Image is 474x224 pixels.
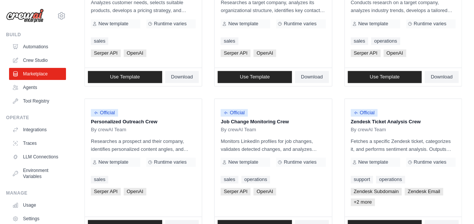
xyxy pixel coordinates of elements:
[358,159,388,165] span: New template
[9,95,66,107] a: Tool Registry
[351,188,402,195] span: Zendesk Subdomain
[221,109,248,117] span: Official
[91,49,121,57] span: Serper API
[253,188,276,195] span: OpenAI
[154,159,187,165] span: Runtime varies
[9,124,66,136] a: Integrations
[6,9,44,23] img: Logo
[221,188,250,195] span: Serper API
[301,74,323,80] span: Download
[228,159,258,165] span: New template
[9,41,66,53] a: Automations
[88,71,162,83] a: Use Template
[425,71,459,83] a: Download
[171,74,193,80] span: Download
[240,74,270,80] span: Use Template
[9,68,66,80] a: Marketplace
[284,21,316,27] span: Runtime varies
[414,21,446,27] span: Runtime varies
[165,71,199,83] a: Download
[376,176,405,183] a: operations
[98,159,128,165] span: New template
[154,21,187,27] span: Runtime varies
[110,74,140,80] span: Use Template
[9,81,66,94] a: Agents
[405,188,443,195] span: Zendesk Email
[218,71,292,83] a: Use Template
[221,137,325,153] p: Monitors LinkedIn profiles for job changes, validates detected changes, and analyzes opportunitie...
[348,71,422,83] a: Use Template
[9,137,66,149] a: Traces
[284,159,316,165] span: Runtime varies
[91,176,108,183] a: sales
[351,127,386,133] span: By crewAI Team
[9,164,66,183] a: Environment Variables
[6,32,66,38] div: Build
[9,151,66,163] a: LLM Connections
[91,188,121,195] span: Serper API
[351,37,368,45] a: sales
[351,176,373,183] a: support
[9,199,66,211] a: Usage
[383,49,406,57] span: OpenAI
[124,49,146,57] span: OpenAI
[98,21,128,27] span: New template
[431,74,453,80] span: Download
[221,176,238,183] a: sales
[91,37,108,45] a: sales
[91,127,126,133] span: By crewAI Team
[295,71,329,83] a: Download
[370,74,399,80] span: Use Template
[221,37,238,45] a: sales
[351,198,375,206] span: +2 more
[91,109,118,117] span: Official
[253,49,276,57] span: OpenAI
[91,137,196,153] p: Researches a prospect and their company, identifies personalized content angles, and crafts a tai...
[91,118,196,126] p: Personalized Outreach Crew
[351,109,378,117] span: Official
[9,54,66,66] a: Crew Studio
[221,127,256,133] span: By crewAI Team
[221,49,250,57] span: Serper API
[221,118,325,126] p: Job Change Monitoring Crew
[414,159,446,165] span: Runtime varies
[371,37,400,45] a: operations
[351,137,456,153] p: Fetches a specific Zendesk ticket, categorizes it, and performs sentiment analysis. Outputs inclu...
[124,188,146,195] span: OpenAI
[6,190,66,196] div: Manage
[351,118,456,126] p: Zendesk Ticket Analysis Crew
[241,176,270,183] a: operations
[351,49,380,57] span: Serper API
[6,115,66,121] div: Operate
[228,21,258,27] span: New template
[358,21,388,27] span: New template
